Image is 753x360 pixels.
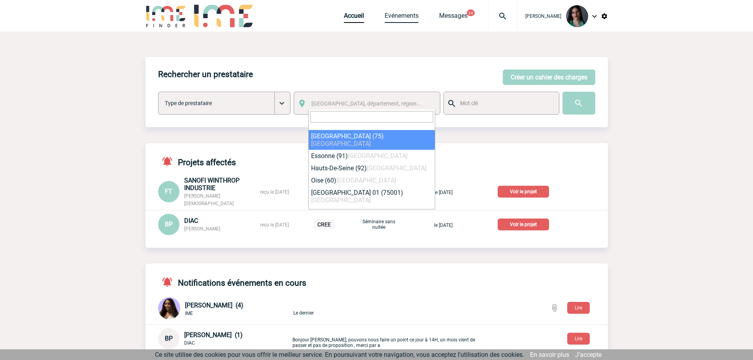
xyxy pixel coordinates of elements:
[367,164,427,172] span: [GEOGRAPHIC_DATA]
[158,297,180,319] img: 131234-0.jpg
[184,217,198,224] span: DIAC
[309,162,435,174] li: Hauts-De-Seine (92)
[439,12,468,23] a: Messages
[344,12,364,23] a: Accueil
[184,193,234,206] span: [PERSON_NAME] [DEMOGRAPHIC_DATA]
[309,130,435,150] li: [GEOGRAPHIC_DATA] (75)
[567,302,590,314] button: Lire
[498,186,549,198] p: Voir le projet
[311,100,421,107] span: [GEOGRAPHIC_DATA], département, région...
[165,221,173,228] span: BP
[184,226,220,232] span: [PERSON_NAME]
[530,351,569,358] a: En savoir plus
[309,206,435,226] li: [GEOGRAPHIC_DATA] 02 (75002)
[525,13,561,19] span: [PERSON_NAME]
[293,303,479,316] p: Le dernier
[293,330,478,348] p: Bonjour [PERSON_NAME], pouvons nous faire un point ce jour à 14H, un mois vient de passer et pas ...
[185,311,193,316] span: IME
[359,219,399,230] p: Séminaire sans nuitée
[158,305,479,312] a: [PERSON_NAME] (4) IME Le dernier
[155,351,524,358] span: Ce site utilise des cookies pour vous offrir le meilleur service. En poursuivant votre navigation...
[498,187,552,195] a: Voir le projet
[311,140,371,147] span: [GEOGRAPHIC_DATA]
[158,276,306,288] h4: Notifications événements en cours
[458,98,552,108] input: Mot clé
[158,328,291,349] div: Conversation privée : Client - Agence
[161,156,178,167] img: notifications-active-24-px-r.png
[184,340,195,346] span: DIAC
[434,222,453,228] span: le [DATE]
[348,152,408,160] span: [GEOGRAPHIC_DATA]
[309,150,435,162] li: Essonne (91)
[567,333,590,345] button: Lire
[260,222,289,228] span: reçu le [DATE]
[313,219,335,230] p: CREE
[158,156,236,167] h4: Projets affectés
[561,303,596,311] a: Lire
[311,196,371,204] span: [GEOGRAPHIC_DATA]
[309,174,435,187] li: Oise (60)
[158,297,292,321] div: Conversation privée : Client - Agence
[467,9,475,16] button: 24
[158,334,478,342] a: BP [PERSON_NAME] (1) DIAC Bonjour [PERSON_NAME], pouvons nous faire un point ce jour à 14H, un mo...
[309,187,435,206] li: [GEOGRAPHIC_DATA] 01 (75001)
[498,220,552,228] a: Voir le projet
[566,5,588,27] img: 131235-0.jpeg
[184,177,240,192] span: SANOFI WINTHROP INDUSTRIE
[562,92,595,115] input: Submit
[336,177,396,184] span: [GEOGRAPHIC_DATA]
[385,12,419,23] a: Evénements
[434,190,453,195] span: le [DATE]
[184,331,243,339] span: [PERSON_NAME] (1)
[158,70,253,79] h4: Rechercher un prestataire
[161,276,178,288] img: notifications-active-24-px-r.png
[575,351,602,358] a: J'accepte
[498,219,549,230] p: Voir le projet
[185,302,243,309] span: [PERSON_NAME] (4)
[165,335,173,342] span: BP
[561,334,596,342] a: Lire
[145,5,187,27] img: IME-Finder
[260,189,289,195] span: reçu le [DATE]
[165,188,172,195] span: FT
